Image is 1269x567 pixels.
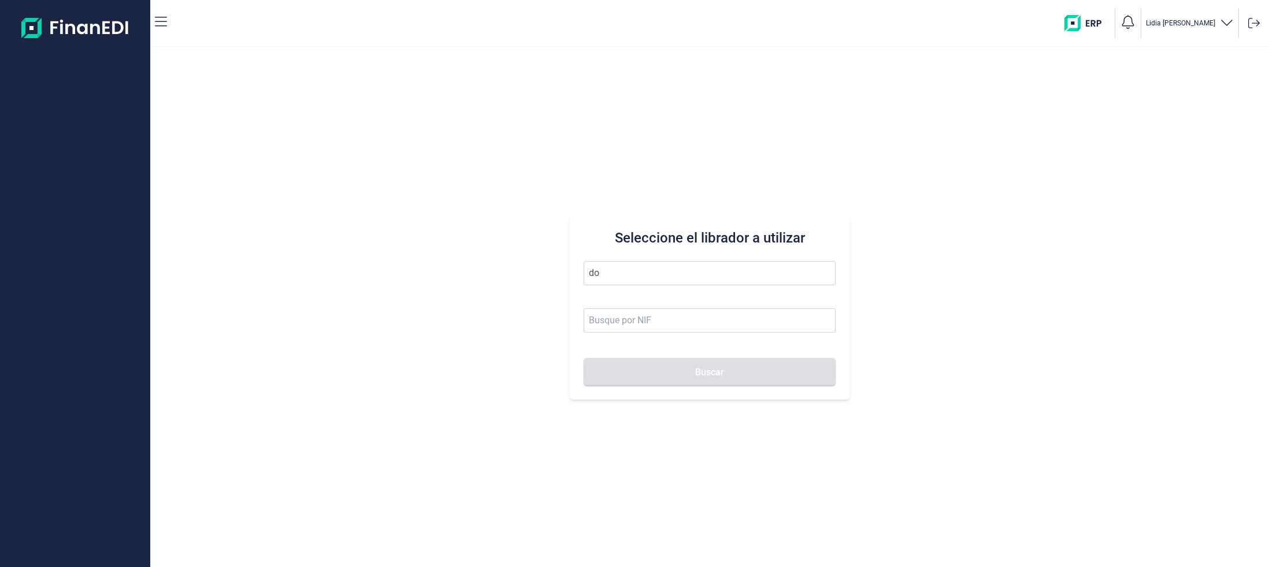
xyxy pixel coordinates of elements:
[584,358,836,386] button: Buscar
[584,308,836,333] input: Busque por NIF
[584,229,836,247] h3: Seleccione el librador a utilizar
[21,9,129,46] img: Logo de aplicación
[1064,15,1110,31] img: erp
[584,261,836,285] input: Seleccione la razón social
[1146,15,1234,32] button: Lidia [PERSON_NAME]
[1146,18,1215,28] p: Lidia [PERSON_NAME]
[695,368,724,376] span: Buscar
